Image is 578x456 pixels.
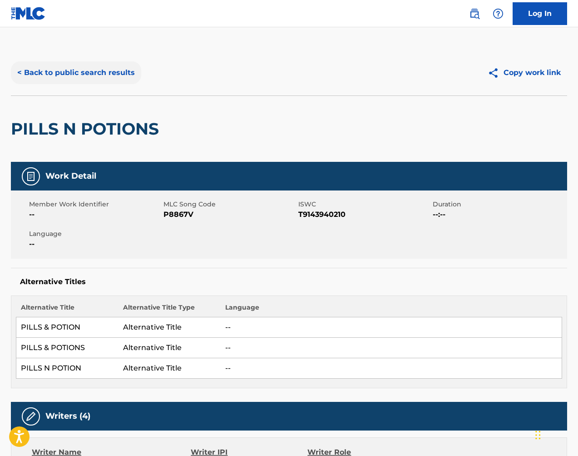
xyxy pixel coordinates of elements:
[45,171,96,181] h5: Work Detail
[11,119,163,139] h2: PILLS N POTIONS
[29,209,161,220] span: --
[221,358,562,379] td: --
[433,200,565,209] span: Duration
[11,61,141,84] button: < Back to public search results
[45,411,90,421] h5: Writers (4)
[163,209,296,220] span: P8867V
[221,303,562,317] th: Language
[298,200,430,209] span: ISWC
[481,61,567,84] button: Copy work link
[25,171,36,182] img: Work Detail
[221,317,562,338] td: --
[29,229,161,239] span: Language
[469,8,480,19] img: search
[489,5,507,23] div: Help
[163,200,296,209] span: MLC Song Code
[513,2,567,25] a: Log In
[298,209,430,220] span: T9143940210
[20,277,558,286] h5: Alternative Titles
[433,209,565,220] span: --:--
[16,338,119,358] td: PILLS & POTIONS
[16,317,119,338] td: PILLS & POTION
[25,411,36,422] img: Writers
[29,200,161,209] span: Member Work Identifier
[221,338,562,358] td: --
[16,303,119,317] th: Alternative Title
[488,67,504,79] img: Copy work link
[119,358,221,379] td: Alternative Title
[11,7,46,20] img: MLC Logo
[29,239,161,250] span: --
[119,338,221,358] td: Alternative Title
[493,8,504,19] img: help
[535,421,541,449] div: Drag
[465,5,484,23] a: Public Search
[16,358,119,379] td: PILLS N POTION
[119,303,221,317] th: Alternative Title Type
[533,412,578,456] iframe: Chat Widget
[119,317,221,338] td: Alternative Title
